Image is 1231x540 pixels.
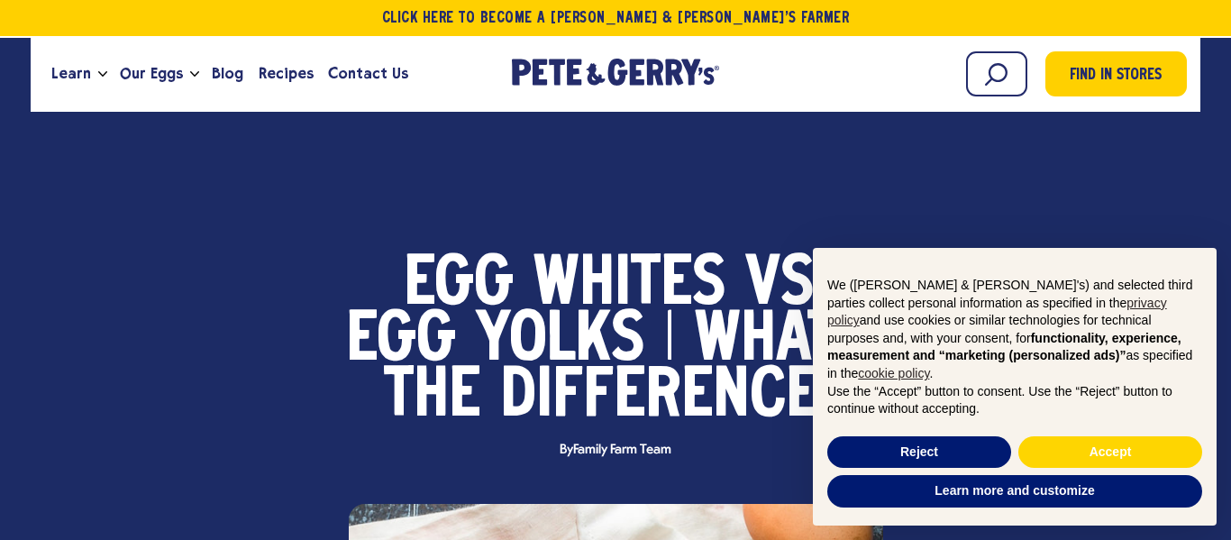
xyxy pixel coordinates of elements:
[44,50,98,98] a: Learn
[573,443,671,457] span: Family Farm Team
[533,258,725,314] span: Whites
[259,62,314,85] span: Recipes
[966,51,1027,96] input: Search
[190,71,199,78] button: Open the dropdown menu for Our Eggs
[551,444,680,457] span: By
[1070,64,1162,88] span: Find in Stores
[858,366,929,380] a: cookie policy
[328,62,408,85] span: Contact Us
[98,71,107,78] button: Open the dropdown menu for Learn
[212,62,243,85] span: Blog
[500,370,848,426] span: Difference?
[346,314,456,370] span: Egg
[1018,436,1202,469] button: Accept
[120,62,183,85] span: Our Eggs
[321,50,415,98] a: Contact Us
[745,258,827,314] span: vs.
[827,436,1011,469] button: Reject
[664,314,675,370] span: |
[51,62,91,85] span: Learn
[827,383,1202,418] p: Use the “Accept” button to consent. Use the “Reject” button to continue without accepting.
[827,475,1202,508] button: Learn more and customize
[1045,51,1187,96] a: Find in Stores
[251,50,321,98] a: Recipes
[695,314,885,370] span: What's
[404,258,514,314] span: Egg
[827,277,1202,383] p: We ([PERSON_NAME] & [PERSON_NAME]'s) and selected third parties collect personal information as s...
[798,233,1231,540] div: Notice
[476,314,644,370] span: Yolks
[205,50,251,98] a: Blog
[113,50,190,98] a: Our Eggs
[384,370,480,426] span: the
